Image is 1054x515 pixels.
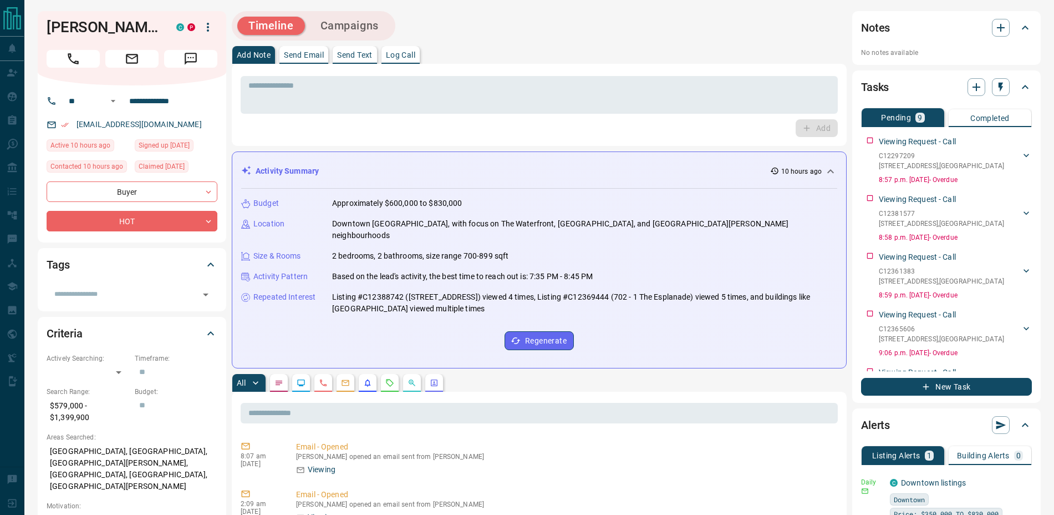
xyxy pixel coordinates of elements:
[879,161,1004,171] p: [STREET_ADDRESS] , [GEOGRAPHIC_DATA]
[253,198,279,209] p: Budget
[253,250,301,262] p: Size & Rooms
[47,432,217,442] p: Areas Searched:
[879,276,1004,286] p: [STREET_ADDRESS] , [GEOGRAPHIC_DATA]
[363,378,372,387] svg: Listing Alerts
[105,50,159,68] span: Email
[47,18,160,36] h1: [PERSON_NAME]
[894,494,925,505] span: Downtown
[332,271,593,282] p: Based on the lead's activity, the best time to reach out is: 7:35 PM - 8:45 PM
[47,325,83,342] h2: Criteria
[296,489,833,501] p: Email - Opened
[879,324,1004,334] p: C12365606
[47,397,129,427] p: $579,000 - $1,399,900
[135,354,217,363] p: Timeframe:
[385,378,394,387] svg: Requests
[61,121,69,129] svg: Email Verified
[861,416,890,434] h2: Alerts
[47,387,129,397] p: Search Range:
[237,17,305,35] button: Timeline
[872,452,920,460] p: Listing Alerts
[879,219,1004,229] p: [STREET_ADDRESS] , [GEOGRAPHIC_DATA]
[957,452,1010,460] p: Building Alerts
[308,464,335,476] p: Viewing
[879,334,1004,344] p: [STREET_ADDRESS] , [GEOGRAPHIC_DATA]
[274,378,283,387] svg: Notes
[139,161,185,172] span: Claimed [DATE]
[927,452,931,460] p: 1
[47,320,217,347] div: Criteria
[879,136,956,148] p: Viewing Request - Call
[47,442,217,496] p: [GEOGRAPHIC_DATA], [GEOGRAPHIC_DATA], [GEOGRAPHIC_DATA][PERSON_NAME], [GEOGRAPHIC_DATA], [GEOGRAP...
[297,378,305,387] svg: Lead Browsing Activity
[879,264,1032,289] div: C12361383[STREET_ADDRESS],[GEOGRAPHIC_DATA]
[879,149,1032,173] div: C12297209[STREET_ADDRESS],[GEOGRAPHIC_DATA]
[256,165,319,177] p: Activity Summary
[861,78,889,96] h2: Tasks
[47,50,100,68] span: Call
[505,331,574,350] button: Regenerate
[861,14,1032,41] div: Notes
[47,354,129,363] p: Actively Searching:
[1016,452,1021,460] p: 0
[901,478,966,487] a: Downtown listings
[241,161,837,181] div: Activity Summary10 hours ago
[176,23,184,31] div: condos.ca
[879,206,1032,231] div: C12381577[STREET_ADDRESS],[GEOGRAPHIC_DATA]
[408,378,416,387] svg: Opportunities
[332,291,837,315] p: Listing #C12388742 ([STREET_ADDRESS]) viewed 4 times, Listing #C12369444 (702 - 1 The Esplanade) ...
[164,50,217,68] span: Message
[77,120,202,129] a: [EMAIL_ADDRESS][DOMAIN_NAME]
[861,19,890,37] h2: Notes
[386,51,415,59] p: Log Call
[241,500,279,508] p: 2:09 am
[879,367,956,378] p: Viewing Request - Call
[135,387,217,397] p: Budget:
[319,378,328,387] svg: Calls
[430,378,439,387] svg: Agent Actions
[47,251,217,278] div: Tags
[47,181,217,202] div: Buyer
[284,51,324,59] p: Send Email
[879,348,1032,358] p: 9:06 p.m. [DATE] - Overdue
[879,175,1032,185] p: 8:57 p.m. [DATE] - Overdue
[879,194,956,205] p: Viewing Request - Call
[237,51,271,59] p: Add Note
[241,460,279,468] p: [DATE]
[861,74,1032,100] div: Tasks
[47,160,129,176] div: Fri Sep 12 2025
[879,151,1004,161] p: C12297209
[879,290,1032,300] p: 8:59 p.m. [DATE] - Overdue
[47,256,69,274] h2: Tags
[879,322,1032,346] div: C12365606[STREET_ADDRESS],[GEOGRAPHIC_DATA]
[139,140,190,151] span: Signed up [DATE]
[861,378,1032,396] button: New Task
[332,218,837,241] p: Downtown [GEOGRAPHIC_DATA], with focus on The Waterfront, [GEOGRAPHIC_DATA], and [GEOGRAPHIC_DATA...
[881,114,911,122] p: Pending
[879,209,1004,219] p: C12381577
[970,114,1010,122] p: Completed
[187,23,195,31] div: property.ca
[296,501,833,508] p: [PERSON_NAME] opened an email sent from [PERSON_NAME]
[237,379,246,387] p: All
[47,211,217,231] div: HOT
[861,477,883,487] p: Daily
[309,17,390,35] button: Campaigns
[861,48,1032,58] p: No notes available
[332,198,462,209] p: Approximately $600,000 to $830,000
[47,139,129,155] div: Fri Sep 12 2025
[861,412,1032,438] div: Alerts
[341,378,350,387] svg: Emails
[47,501,217,511] p: Motivation:
[50,140,110,151] span: Active 10 hours ago
[781,166,822,176] p: 10 hours ago
[135,160,217,176] div: Mon Sep 01 2025
[879,251,956,263] p: Viewing Request - Call
[337,51,373,59] p: Send Text
[296,441,833,453] p: Email - Opened
[50,161,123,172] span: Contacted 10 hours ago
[253,218,284,230] p: Location
[253,271,308,282] p: Activity Pattern
[106,94,120,108] button: Open
[332,250,508,262] p: 2 bedrooms, 2 bathrooms, size range 700-899 sqft
[253,291,315,303] p: Repeated Interest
